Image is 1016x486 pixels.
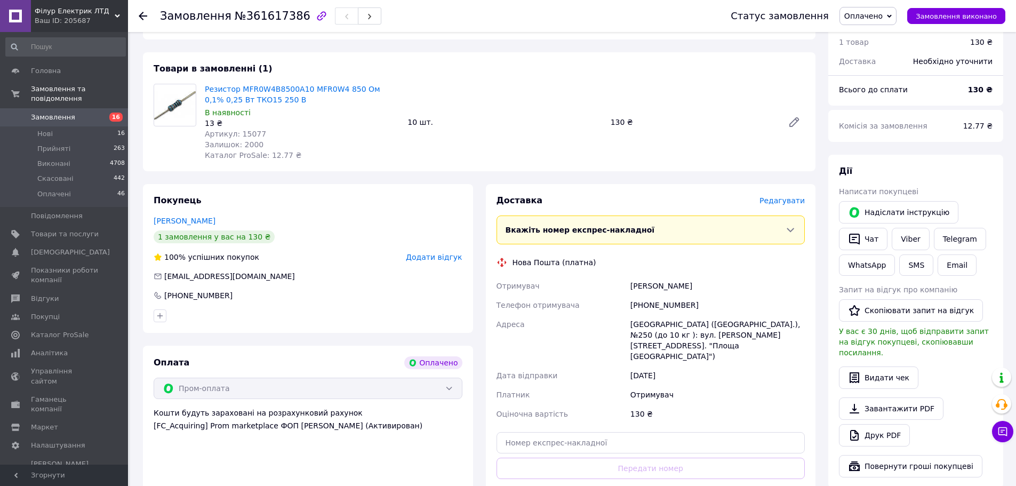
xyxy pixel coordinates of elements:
[839,285,957,294] span: Запит на відгук про компанію
[235,10,310,22] span: №361617386
[839,299,983,322] button: Скопіювати запит на відгук
[31,312,60,322] span: Покупці
[31,248,110,257] span: [DEMOGRAPHIC_DATA]
[31,211,83,221] span: Повідомлення
[154,230,275,243] div: 1 замовлення у вас на 130 ₴
[37,159,70,169] span: Виконані
[839,397,943,420] a: Завантажити PDF
[37,144,70,154] span: Прийняті
[628,385,807,404] div: Отримувач
[35,16,128,26] div: Ваш ID: 205687
[37,189,71,199] span: Оплачені
[154,91,196,119] img: Резистор MFR0W4B8500A10 MFR0W4 850 Ом 0,1% 0,25 Вт ТКО15 250 В
[839,254,895,276] a: WhatsApp
[35,6,115,16] span: Філур Електрик ЛТД
[970,37,993,47] div: 130 ₴
[839,85,908,94] span: Всього до сплати
[839,367,918,389] button: Видати чек
[114,174,125,184] span: 442
[205,118,399,129] div: 13 ₴
[839,424,910,447] a: Друк PDF
[506,226,655,234] span: Вкажіть номер експрес-накладної
[31,113,75,122] span: Замовлення
[783,111,805,133] a: Редагувати
[759,196,805,205] span: Редагувати
[839,228,887,250] button: Чат
[205,130,266,138] span: Артикул: 15077
[731,11,829,21] div: Статус замовлення
[154,252,259,262] div: успішних покупок
[628,366,807,385] div: [DATE]
[37,174,74,184] span: Скасовані
[899,254,933,276] button: SMS
[497,195,543,205] span: Доставка
[31,348,68,358] span: Аналітика
[154,357,189,368] span: Оплата
[844,12,883,20] span: Оплачено
[606,115,779,130] div: 130 ₴
[968,85,993,94] b: 130 ₴
[938,254,977,276] button: Email
[839,57,876,66] span: Доставка
[510,257,599,268] div: Нова Пошта (платна)
[31,395,99,414] span: Гаманець компанії
[839,201,958,224] button: Надіслати інструкцію
[403,115,606,130] div: 10 шт.
[963,122,993,130] span: 12.77 ₴
[31,441,85,450] span: Налаштування
[992,421,1013,442] button: Чат з покупцем
[205,85,380,104] a: Резистор MFR0W4B8500A10 MFR0W4 850 Ом 0,1% 0,25 Вт ТКО15 250 В
[37,129,53,139] span: Нові
[934,228,986,250] a: Telegram
[497,282,540,290] span: Отримувач
[497,410,568,418] span: Оціночна вартість
[916,12,997,20] span: Замовлення виконано
[31,330,89,340] span: Каталог ProSale
[5,37,126,57] input: Пошук
[907,8,1005,24] button: Замовлення виконано
[154,195,202,205] span: Покупець
[117,129,125,139] span: 16
[205,140,263,149] span: Залишок: 2000
[31,367,99,386] span: Управління сайтом
[628,296,807,315] div: [PHONE_NUMBER]
[31,294,59,304] span: Відгуки
[406,253,462,261] span: Додати відгук
[160,10,231,22] span: Замовлення
[117,189,125,199] span: 46
[497,391,530,399] span: Платник
[163,290,234,301] div: [PHONE_NUMBER]
[154,420,462,431] div: [FC_Acquiring] Prom marketplace ФОП [PERSON_NAME] (Активирован)
[114,144,125,154] span: 263
[109,113,123,122] span: 16
[497,320,525,329] span: Адреса
[31,229,99,239] span: Товари та послуги
[205,108,251,117] span: В наявності
[497,301,580,309] span: Телефон отримувача
[497,371,558,380] span: Дата відправки
[31,84,128,103] span: Замовлення та повідомлення
[839,122,927,130] span: Комісія за замовлення
[31,423,58,432] span: Маркет
[628,276,807,296] div: [PERSON_NAME]
[154,408,462,431] div: Кошти будуть зараховані на розрахунковий рахунок
[839,38,869,46] span: 1 товар
[164,253,186,261] span: 100%
[839,455,982,477] button: Повернути гроші покупцеві
[31,266,99,285] span: Показники роботи компанії
[497,432,805,453] input: Номер експрес-накладної
[628,315,807,366] div: [GEOGRAPHIC_DATA] ([GEOGRAPHIC_DATA].), №250 (до 10 кг ): вул. [PERSON_NAME][STREET_ADDRESS]. "Пл...
[907,50,999,73] div: Необхідно уточнити
[110,159,125,169] span: 4708
[839,166,852,176] span: Дії
[154,63,273,74] span: Товари в замовленні (1)
[839,187,918,196] span: Написати покупцеві
[892,228,929,250] a: Viber
[205,151,301,160] span: Каталог ProSale: 12.77 ₴
[31,66,61,76] span: Головна
[839,327,989,357] span: У вас є 30 днів, щоб відправити запит на відгук покупцеві, скопіювавши посилання.
[164,272,295,281] span: [EMAIL_ADDRESS][DOMAIN_NAME]
[139,11,147,21] div: Повернутися назад
[154,217,215,225] a: [PERSON_NAME]
[628,404,807,424] div: 130 ₴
